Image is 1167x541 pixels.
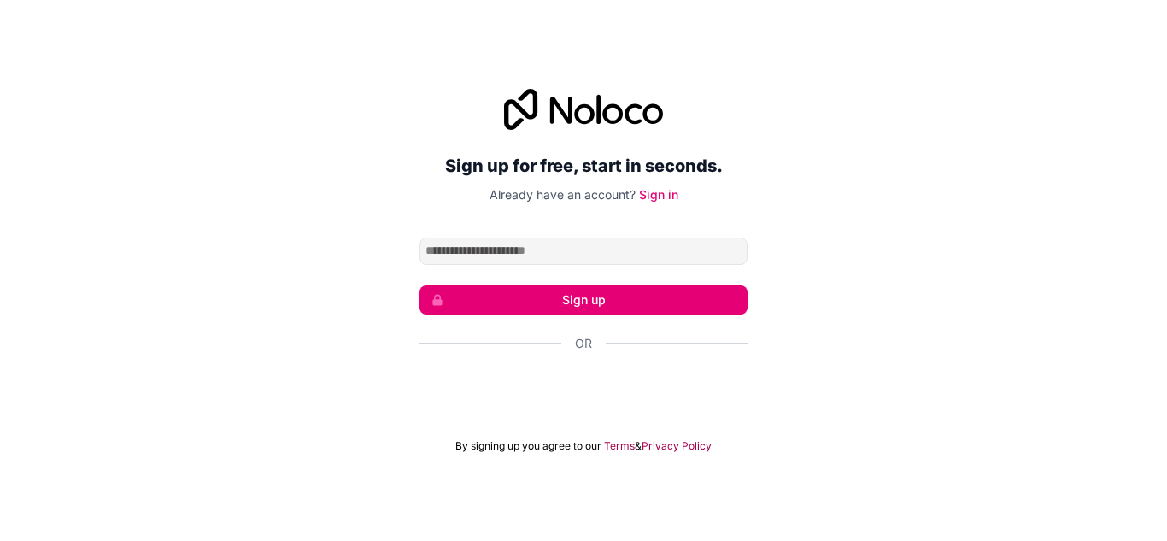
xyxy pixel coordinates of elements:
a: Sign in [639,187,678,202]
a: Terms [604,439,635,453]
input: Email address [419,238,748,265]
span: Or [575,335,592,352]
h2: Sign up for free, start in seconds. [419,150,748,181]
span: & [635,439,642,453]
span: Already have an account? [490,187,636,202]
span: By signing up you agree to our [455,439,601,453]
button: Sign up [419,285,748,315]
a: Privacy Policy [642,439,712,453]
